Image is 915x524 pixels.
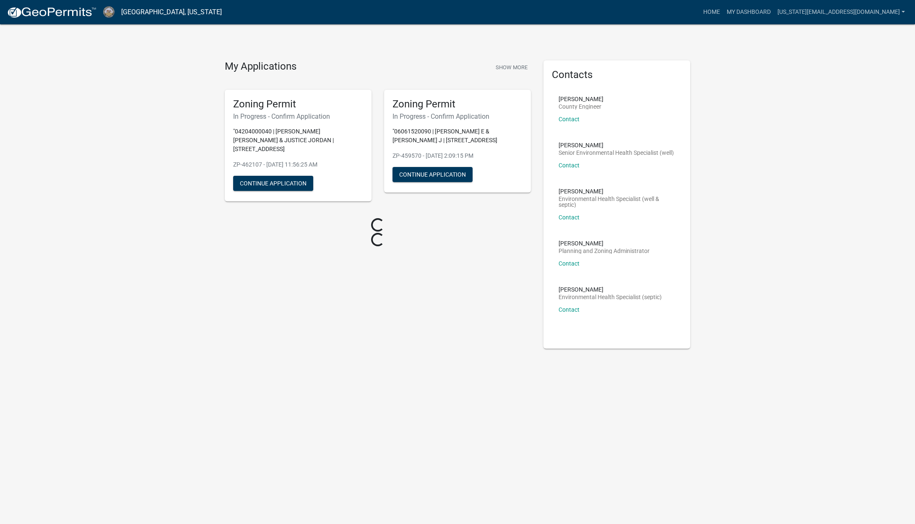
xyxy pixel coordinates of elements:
p: [PERSON_NAME] [559,142,674,148]
p: Environmental Health Specialist (septic) [559,294,662,300]
p: [PERSON_NAME] [559,96,603,102]
button: Continue Application [233,176,313,191]
p: Senior Environmental Health Specialist (well) [559,150,674,156]
img: Cerro Gordo County, Iowa [103,6,114,18]
a: My Dashboard [723,4,774,20]
p: [PERSON_NAME] [559,287,662,292]
button: Continue Application [393,167,473,182]
a: Contact [559,162,580,169]
p: Environmental Health Specialist (well & septic) [559,196,675,208]
h6: In Progress - Confirm Application [393,112,522,120]
h5: Contacts [552,69,682,81]
a: Home [700,4,723,20]
p: ZP-459570 - [DATE] 2:09:15 PM [393,151,522,160]
a: Contact [559,116,580,123]
p: "04204000040 | [PERSON_NAME] [PERSON_NAME] & JUSTICE JORDAN | [STREET_ADDRESS] [233,127,363,154]
button: Show More [492,60,531,74]
a: [GEOGRAPHIC_DATA], [US_STATE] [121,5,222,19]
h5: Zoning Permit [233,98,363,110]
p: ZP-462107 - [DATE] 11:56:25 AM [233,160,363,169]
p: "06061520090 | [PERSON_NAME] E & [PERSON_NAME] J | [STREET_ADDRESS] [393,127,522,145]
a: Contact [559,214,580,221]
a: [US_STATE][EMAIL_ADDRESS][DOMAIN_NAME] [774,4,908,20]
h6: In Progress - Confirm Application [233,112,363,120]
p: [PERSON_NAME] [559,188,675,194]
a: Contact [559,306,580,313]
h5: Zoning Permit [393,98,522,110]
h4: My Applications [225,60,296,73]
p: County Engineer [559,104,603,109]
a: Contact [559,260,580,267]
p: Planning and Zoning Administrator [559,248,650,254]
p: [PERSON_NAME] [559,240,650,246]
